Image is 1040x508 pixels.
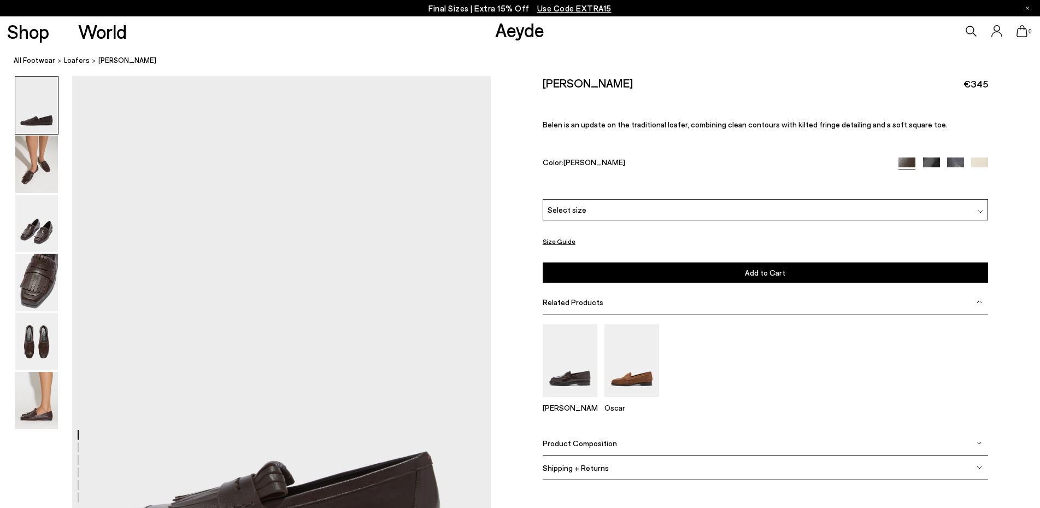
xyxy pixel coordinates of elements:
span: Product Composition [543,439,617,448]
img: Belen Tassel Loafers - Image 3 [15,195,58,252]
span: €345 [963,77,988,91]
img: Belen Tassel Loafers - Image 6 [15,372,58,429]
img: Belen Tassel Loafers - Image 4 [15,254,58,311]
span: Loafers [64,56,90,65]
a: 0 [1017,25,1027,37]
a: Shop [7,22,49,41]
p: [PERSON_NAME] [543,403,597,412]
nav: breadcrumb [14,46,1040,76]
img: svg%3E [977,440,982,446]
img: Leon Loafers [543,324,597,397]
p: Oscar [604,403,659,412]
a: World [78,22,127,41]
span: Related Products [543,297,603,307]
img: svg%3E [978,209,983,214]
a: All Footwear [14,55,55,66]
button: Size Guide [543,235,575,248]
img: svg%3E [977,465,982,470]
img: svg%3E [977,299,982,305]
img: Belen Tassel Loafers - Image 1 [15,77,58,134]
h2: [PERSON_NAME] [543,76,633,90]
a: Loafers [64,55,90,66]
span: Select size [548,204,586,215]
img: Belen Tassel Loafers - Image 5 [15,313,58,370]
p: Final Sizes | Extra 15% Off [428,2,612,15]
a: Leon Loafers [PERSON_NAME] [543,389,597,412]
span: [PERSON_NAME] [563,157,625,167]
span: [PERSON_NAME] [98,55,156,66]
span: Shipping + Returns [543,463,609,472]
img: Belen Tassel Loafers - Image 2 [15,136,58,193]
a: Aeyde [495,18,544,41]
span: Add to Cart [745,268,785,277]
button: Add to Cart [543,262,988,283]
span: 0 [1027,28,1033,34]
img: Oscar Suede Loafers [604,324,659,397]
span: Navigate to /collections/ss25-final-sizes [537,3,612,13]
div: Color: [543,157,884,170]
a: Oscar Suede Loafers Oscar [604,389,659,412]
p: Belen is an update on the traditional loafer, combining clean contours with kilted fringe detaili... [543,120,988,129]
